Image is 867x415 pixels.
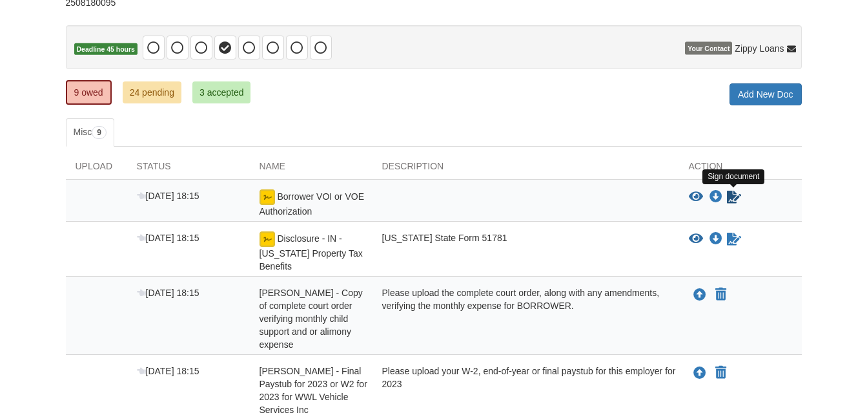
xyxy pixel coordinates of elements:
[127,160,250,179] div: Status
[137,288,199,298] span: [DATE] 18:15
[92,126,107,139] span: 9
[729,83,802,105] a: Add New Doc
[372,286,679,351] div: Please upload the complete court order, along with any amendments, verifying the monthly expense ...
[260,231,275,247] img: Ready for you to esign
[250,160,372,179] div: Name
[726,189,742,205] a: Sign Form
[689,191,703,204] button: View Borrower VOI or VOE Authorization
[137,366,199,376] span: [DATE] 18:15
[709,234,722,244] a: Download Disclosure - IN - Indiana Property Tax Benefits
[74,43,138,56] span: Deadline 45 hours
[123,81,181,103] a: 24 pending
[192,81,251,103] a: 3 accepted
[137,191,199,201] span: [DATE] 18:15
[137,233,199,243] span: [DATE] 18:15
[260,233,363,271] span: Disclosure - IN - [US_STATE] Property Tax Benefits
[714,287,728,303] button: Declare Ernesto Munoz - Copy of complete court order verifying monthly child support and or alimo...
[372,231,679,273] div: [US_STATE] State Form 51781
[372,160,679,179] div: Description
[709,192,722,202] a: Download Borrower VOI or VOE Authorization
[260,189,275,205] img: Ready for you to esign
[679,160,802,179] div: Action
[66,118,114,147] a: Misc
[726,231,742,247] a: Sign Form
[66,80,112,105] a: 9 owed
[735,42,784,55] span: Zippy Loans
[260,288,363,350] span: [PERSON_NAME] - Copy of complete court order verifying monthly child support and or alimony expense
[702,169,764,184] div: Sign document
[689,233,703,246] button: View Disclosure - IN - Indiana Property Tax Benefits
[685,42,732,55] span: Your Contact
[692,365,708,381] button: Upload Ernesto Munoz - Final Paystub for 2023 or W2 for 2023 for WWL Vehicle Services Inc
[260,191,364,217] span: Borrower VOI or VOE Authorization
[66,160,127,179] div: Upload
[714,365,728,381] button: Declare Ernesto Munoz - Final Paystub for 2023 or W2 for 2023 for WWL Vehicle Services Inc not ap...
[260,366,367,415] span: [PERSON_NAME] - Final Paystub for 2023 or W2 for 2023 for WWL Vehicle Services Inc
[692,286,708,303] button: Upload Ernesto Munoz - Copy of complete court order verifying monthly child support and or alimon...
